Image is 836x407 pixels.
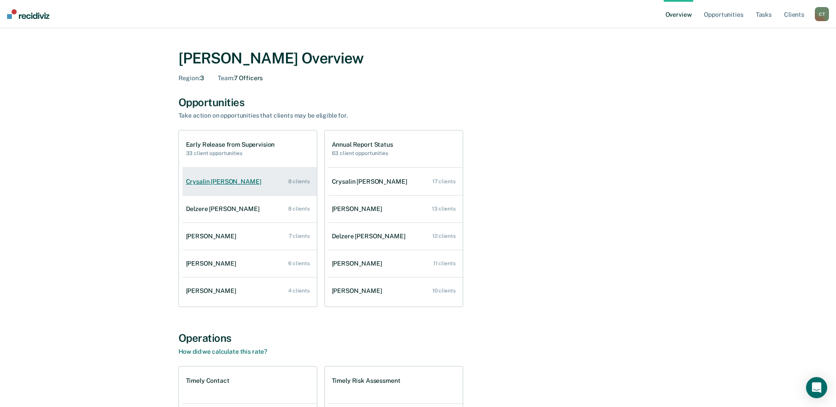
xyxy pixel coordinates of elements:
button: CT [815,7,829,21]
div: 8 clients [288,178,310,185]
h1: Early Release from Supervision [186,141,275,148]
div: 6 clients [288,260,310,266]
div: Take action on opportunities that clients may be eligible for. [178,112,487,119]
div: 17 clients [432,178,456,185]
div: Delzere [PERSON_NAME] [186,205,263,213]
a: [PERSON_NAME] 13 clients [328,196,463,222]
span: Team : [218,74,234,81]
div: [PERSON_NAME] [332,260,386,267]
div: 7 Officers [218,74,263,82]
img: Recidiviz [7,9,49,19]
h1: Timely Risk Assessment [332,377,401,385]
a: Delzere [PERSON_NAME] 8 clients [182,196,317,222]
div: [PERSON_NAME] [332,287,386,295]
a: Crysalin [PERSON_NAME] 17 clients [328,169,463,194]
div: 11 clients [433,260,456,266]
a: [PERSON_NAME] 11 clients [328,251,463,276]
a: [PERSON_NAME] 7 clients [182,224,317,249]
h2: 63 client opportunities [332,150,393,156]
div: 10 clients [432,288,456,294]
div: [PERSON_NAME] Overview [178,49,658,67]
a: [PERSON_NAME] 10 clients [328,278,463,303]
div: 8 clients [288,206,310,212]
a: [PERSON_NAME] 6 clients [182,251,317,276]
div: 7 clients [289,233,310,239]
div: Open Intercom Messenger [806,377,827,398]
div: Opportunities [178,96,658,109]
div: Delzere [PERSON_NAME] [332,233,409,240]
div: C T [815,7,829,21]
div: 13 clients [432,206,456,212]
div: Operations [178,332,658,344]
a: Crysalin [PERSON_NAME] 8 clients [182,169,317,194]
a: How did we calculate this rate? [178,348,268,355]
span: Region : [178,74,200,81]
div: [PERSON_NAME] [186,233,240,240]
div: 4 clients [288,288,310,294]
div: 3 [178,74,204,82]
div: [PERSON_NAME] [186,260,240,267]
a: [PERSON_NAME] 4 clients [182,278,317,303]
div: 12 clients [432,233,456,239]
div: Crysalin [PERSON_NAME] [332,178,411,185]
h1: Timely Contact [186,377,230,385]
div: [PERSON_NAME] [332,205,386,213]
div: Crysalin [PERSON_NAME] [186,178,265,185]
a: Delzere [PERSON_NAME] 12 clients [328,224,463,249]
h1: Annual Report Status [332,141,393,148]
div: [PERSON_NAME] [186,287,240,295]
h2: 33 client opportunities [186,150,275,156]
